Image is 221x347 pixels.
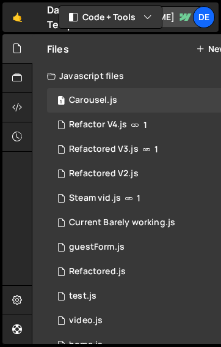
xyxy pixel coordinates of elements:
[69,119,127,130] div: Refactor V4.js
[193,6,215,28] a: De
[57,97,65,106] span: 1
[154,144,158,154] span: 1
[69,266,126,277] div: Refactored.js
[137,193,140,203] span: 1
[69,217,175,228] div: Current Barely working.js
[69,242,125,253] div: guestForm.js
[69,291,96,302] div: test.js
[143,120,147,130] span: 1
[2,2,32,32] a: 🤙
[47,2,92,32] div: DarSidi Template
[69,315,103,326] div: video.js
[69,193,121,204] div: Steam vid.js
[69,168,139,179] div: Refactored V2.js
[59,6,162,28] button: Code + Tools
[47,42,69,56] h2: Files
[69,144,139,155] div: Refactored V3.js
[69,95,117,106] div: Carousel.js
